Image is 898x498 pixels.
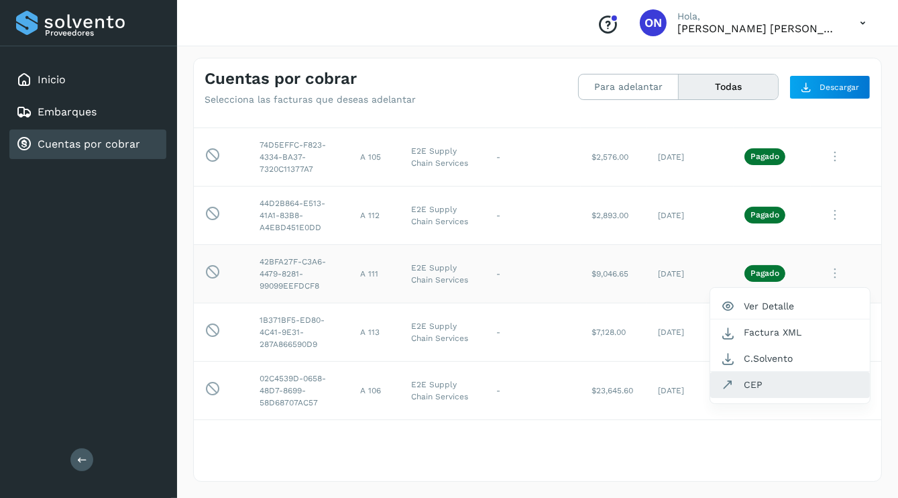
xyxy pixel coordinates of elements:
[710,372,870,397] button: CEP
[9,65,166,95] div: Inicio
[710,346,870,372] button: C.Solvento
[710,293,870,319] button: Ver Detalle
[9,130,166,159] div: Cuentas por cobrar
[38,73,66,86] a: Inicio
[38,138,140,150] a: Cuentas por cobrar
[38,105,97,118] a: Embarques
[45,28,161,38] p: Proveedores
[9,97,166,127] div: Embarques
[710,319,870,345] button: Factura XML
